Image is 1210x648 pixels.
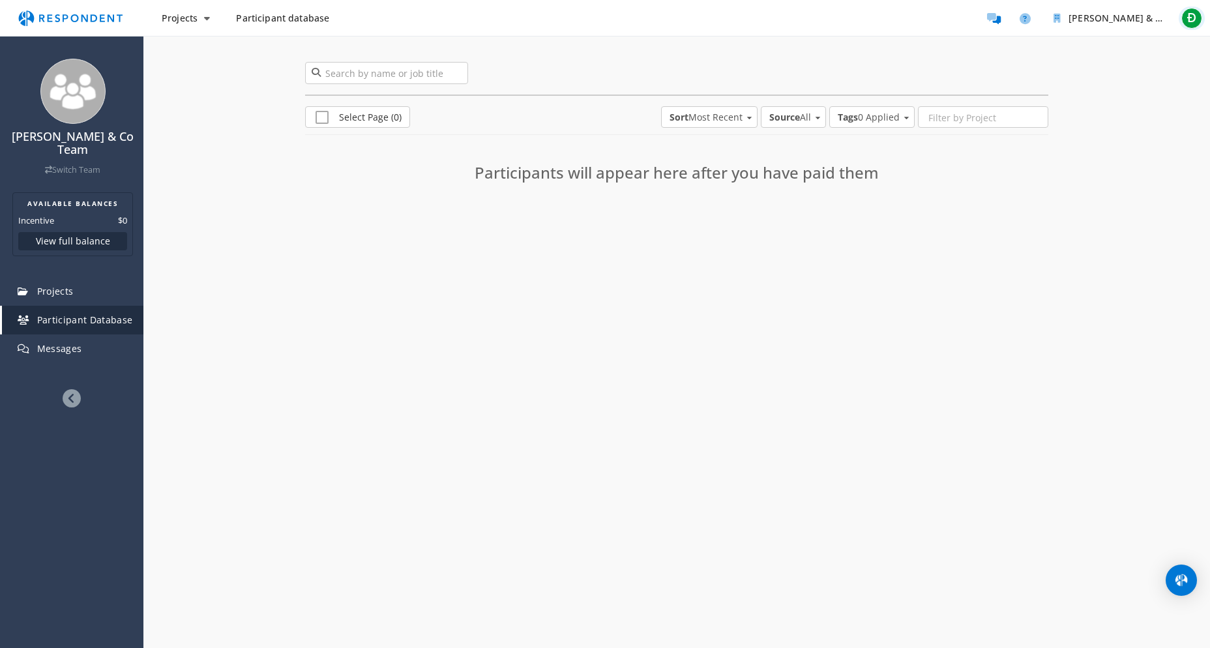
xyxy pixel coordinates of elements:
[37,342,82,355] span: Messages
[162,12,198,24] span: Projects
[18,232,127,250] button: View full balance
[769,111,811,124] span: All
[40,59,106,124] img: team_avatar_256.png
[37,314,133,326] span: Participant Database
[449,164,905,181] h3: Participants will appear here after you have paid them
[1043,7,1173,30] button: Benjamin & Co Team
[1179,7,1205,30] button: Đ
[18,198,127,209] h2: AVAILABLE BALANCES
[769,111,800,123] strong: Source
[37,285,74,297] span: Projects
[18,214,54,227] dt: Incentive
[1069,12,1194,24] span: [PERSON_NAME] & Co Team
[10,6,130,31] img: respondent-logo.png
[1012,5,1038,31] a: Help and support
[45,164,100,175] a: Switch Team
[151,7,220,30] button: Projects
[670,111,743,124] span: Most Recent
[981,5,1007,31] a: Message participants
[761,106,826,128] md-select: Source: All
[236,12,329,24] span: Participant database
[1166,565,1197,596] div: Open Intercom Messenger
[661,106,758,128] md-select: Sort: Most Recent
[8,130,137,156] h4: [PERSON_NAME] & Co Team
[118,214,127,227] dd: $0
[919,107,1048,129] input: Filter by Project
[670,111,688,123] strong: Sort
[305,106,410,128] a: Select Page (0)
[829,106,915,128] md-select: Tags
[316,111,402,126] span: Select Page (0)
[226,7,340,30] a: Participant database
[12,192,133,256] section: Balance summary
[1181,8,1202,29] span: Đ
[305,62,468,84] input: Search by name or job title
